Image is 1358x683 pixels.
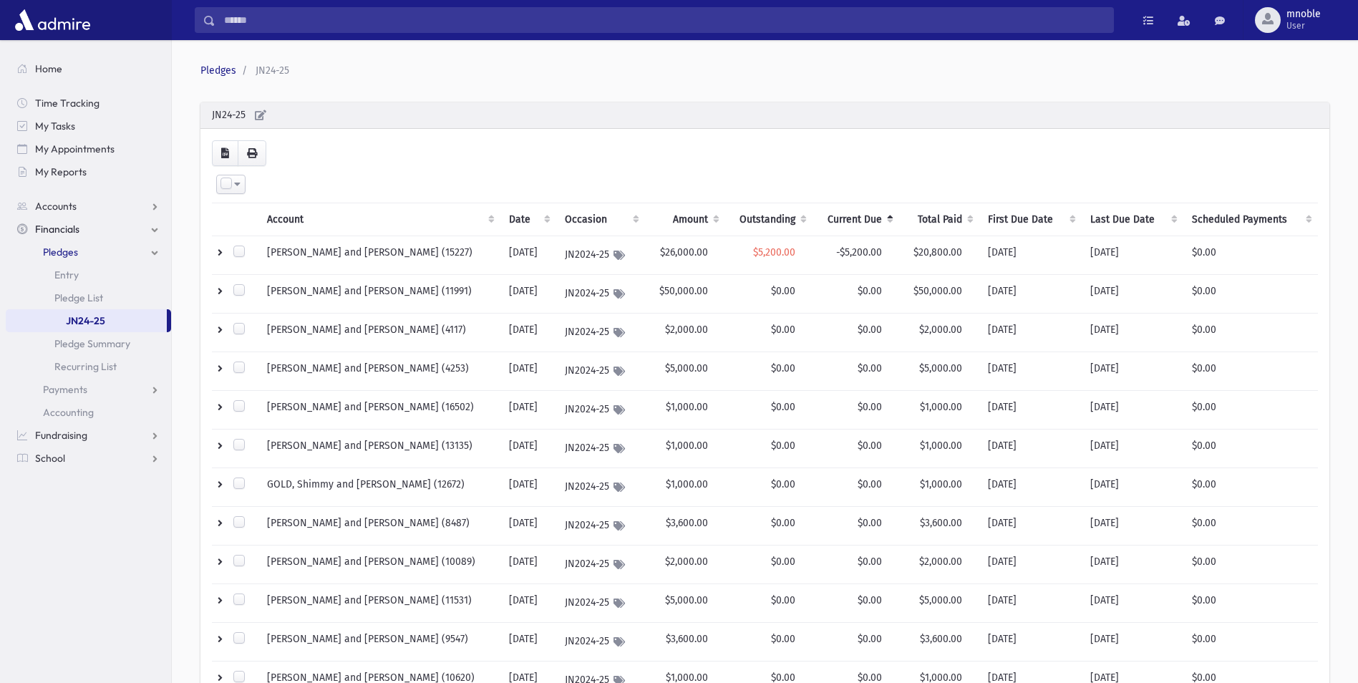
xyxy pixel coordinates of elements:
span: Time Tracking [35,97,100,110]
span: $1,000.00 [920,401,962,413]
td: JN2024-25 [556,352,645,391]
td: $50,000.00 [645,275,725,314]
td: [DATE] [979,507,1082,546]
td: [DATE] [500,623,556,662]
td: [DATE] [979,623,1082,662]
td: [DATE] [1082,584,1183,623]
th: Outstanding: activate to sort column ascending [725,203,813,236]
td: [DATE] [979,352,1082,391]
button: Print [238,140,266,166]
a: Pledges [6,241,171,263]
td: [DATE] [500,546,556,584]
span: $0.00 [771,401,795,413]
th: Current Due: activate to sort column descending [813,203,899,236]
span: Financials [35,223,79,236]
span: Pledge Summary [54,337,130,350]
td: [PERSON_NAME] and [PERSON_NAME] (8487) [258,507,501,546]
td: $1,000.00 [645,430,725,468]
span: $1,000.00 [920,478,962,490]
th: Account: activate to sort column ascending [258,203,501,236]
span: Fundraising [35,429,87,442]
a: Home [6,57,171,80]
span: $0.00 [858,594,882,606]
span: Entry [54,268,79,281]
th: Occasion : activate to sort column ascending [556,203,645,236]
span: Home [35,62,62,75]
span: Accounts [35,200,77,213]
td: [PERSON_NAME] and [PERSON_NAME] (4253) [258,352,501,391]
td: JN2024-25 [556,584,645,623]
td: [DATE] [1082,468,1183,507]
span: $0.00 [771,517,795,529]
td: [DATE] [1082,546,1183,584]
th: Last Due Date: activate to sort column ascending [1082,203,1183,236]
span: $0.00 [771,556,795,568]
td: [DATE] [1082,352,1183,391]
td: JN2024-25 [556,468,645,507]
span: My Reports [35,165,87,178]
td: [DATE] [1082,430,1183,468]
td: $1,000.00 [645,391,725,430]
td: [DATE] [500,468,556,507]
td: GOLD, Shimmy and [PERSON_NAME] (12672) [258,468,501,507]
span: $0.00 [771,633,795,645]
td: [DATE] [979,275,1082,314]
a: Entry [6,263,171,286]
td: [DATE] [979,468,1082,507]
a: School [6,447,171,470]
td: JN2024-25 [556,314,645,352]
a: Financials [6,218,171,241]
td: [DATE] [979,584,1082,623]
th: First Due Date: activate to sort column ascending [979,203,1082,236]
span: Pledges [43,246,78,258]
span: $2,000.00 [919,324,962,336]
span: $0.00 [771,362,795,374]
td: [PERSON_NAME] and [PERSON_NAME] (16502) [258,391,501,430]
span: $0.00 [858,362,882,374]
td: [DATE] [1082,314,1183,352]
a: Recurring List [6,355,171,378]
span: JN24-25 [256,64,289,77]
td: [DATE] [500,314,556,352]
td: [DATE] [979,430,1082,468]
span: $5,000.00 [919,362,962,374]
td: $3,600.00 [645,507,725,546]
td: $0.00 [1183,391,1318,430]
td: [DATE] [1082,275,1183,314]
span: $2,000.00 [919,556,962,568]
td: [DATE] [979,236,1082,275]
img: AdmirePro [11,6,94,34]
th: Amount: activate to sort column ascending [645,203,725,236]
a: JN24-25 [6,309,167,332]
td: $0.00 [1183,352,1318,391]
td: [DATE] [500,507,556,546]
th: Total Paid: activate to sort column ascending [899,203,979,236]
span: $0.00 [858,440,882,452]
td: JN2024-25 [556,623,645,662]
td: $0.00 [1183,236,1318,275]
td: [PERSON_NAME] and [PERSON_NAME] (4117) [258,314,501,352]
td: $0.00 [1183,430,1318,468]
a: My Appointments [6,137,171,160]
td: JN2024-25 [556,391,645,430]
a: Fundraising [6,424,171,447]
td: [DATE] [500,352,556,391]
td: JN2024-25 [556,236,645,275]
td: JN2024-25 [556,430,645,468]
a: Pledge Summary [6,332,171,355]
th: Scheduled Payments: activate to sort column ascending [1183,203,1318,236]
span: Recurring List [54,360,117,373]
span: $3,600.00 [920,517,962,529]
td: $0.00 [1183,623,1318,662]
span: Payments [43,383,87,396]
span: -$5,200.00 [836,246,882,258]
span: User [1286,20,1321,32]
nav: breadcrumb [200,63,1324,78]
a: Time Tracking [6,92,171,115]
td: [DATE] [1082,507,1183,546]
span: $0.00 [858,478,882,490]
div: JN24-25 [200,102,1329,129]
span: $3,600.00 [920,633,962,645]
span: $0.00 [858,324,882,336]
span: $5,200.00 [753,246,795,258]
